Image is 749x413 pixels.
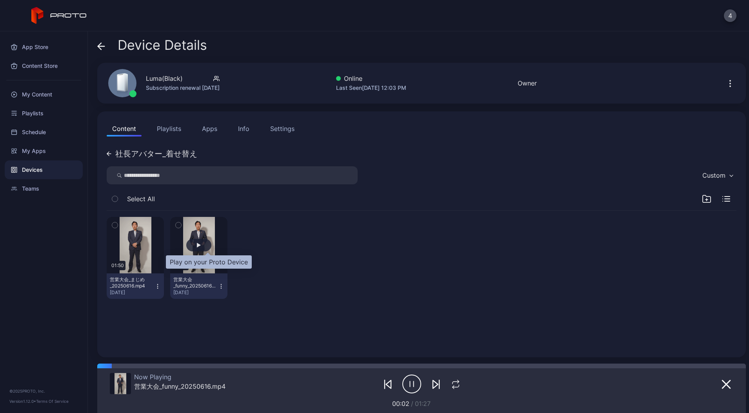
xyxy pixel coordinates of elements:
div: [DATE] [173,289,218,296]
span: / [411,400,413,408]
span: 01:27 [415,400,431,408]
div: © 2025 PROTO, Inc. [9,388,78,394]
span: 00:02 [392,400,409,408]
a: Schedule [5,123,83,142]
div: Custom [702,171,725,179]
div: 営業大会_funny_20250616.mp4 [173,277,216,289]
a: Content Store [5,56,83,75]
button: 営業大会_funny_20250616.mp4[DATE] [170,273,227,299]
a: App Store [5,38,83,56]
div: [DATE] [110,289,155,296]
div: Play on your Proto Device [166,255,252,269]
div: Subscription renewal [DATE] [146,83,220,93]
a: Playlists [5,104,83,123]
a: My Content [5,85,83,104]
div: Online [336,74,406,83]
div: 営業大会_まじめ_20250616.mp4 [110,277,153,289]
button: Settings [265,121,300,136]
button: Playlists [151,121,187,136]
div: Settings [270,124,295,133]
a: My Apps [5,142,83,160]
span: Device Details [118,38,207,53]
button: 4 [724,9,736,22]
button: Custom [698,166,736,184]
a: Devices [5,160,83,179]
div: Now Playing [134,373,225,381]
div: Owner [518,78,537,88]
div: 営業大会_funny_20250616.mp4 [134,382,225,390]
span: Version 1.12.0 • [9,399,36,404]
button: Info [233,121,255,136]
div: Last Seen [DATE] 12:03 PM [336,83,406,93]
span: Select All [127,194,155,204]
a: Teams [5,179,83,198]
button: 営業大会_まじめ_20250616.mp4[DATE] [107,273,164,299]
div: Luma(Black) [146,74,183,83]
div: Info [238,124,249,133]
a: Terms Of Service [36,399,69,404]
div: 社長アバター_着せ替え [115,150,197,158]
button: Content [107,121,142,136]
button: Apps [196,121,223,136]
